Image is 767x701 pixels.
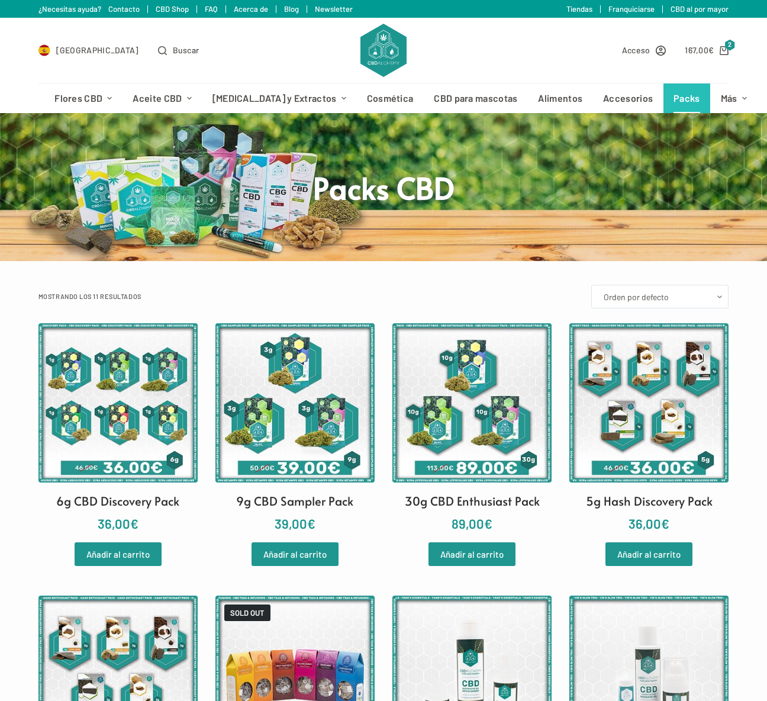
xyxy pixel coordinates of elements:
[428,542,515,566] a: Añade “30g CBD Enthusiast Pack” a tu carrito
[591,285,729,308] select: Pedido de la tienda
[38,44,50,56] img: ES Flag
[356,83,424,113] a: Cosmética
[173,43,199,57] span: Buscar
[307,516,315,531] span: €
[75,542,162,566] a: Añade “6g CBD Discovery Pack” a tu carrito
[605,542,692,566] a: Añade “5g Hash Discovery Pack” a tu carrito
[205,4,218,14] a: FAQ
[685,43,729,57] a: Carro de compra
[663,83,711,113] a: Packs
[202,83,356,113] a: [MEDICAL_DATA] y Extractos
[586,492,713,510] h2: 5g Hash Discovery Pack
[130,516,138,531] span: €
[569,323,729,534] a: 5g Hash Discovery Pack 36,00€
[710,83,757,113] a: Más
[708,45,714,55] span: €
[661,516,669,531] span: €
[671,4,729,14] a: CBD al por mayor
[224,604,270,621] span: SOLD OUT
[452,516,492,531] bdi: 89,00
[252,542,339,566] a: Añade “9g CBD Sampler Pack” a tu carrito
[38,4,140,14] a: ¿Necesitas ayuda? Contacto
[593,83,663,113] a: Accesorios
[123,83,202,113] a: Aceite CBD
[56,43,139,57] span: [GEOGRAPHIC_DATA]
[236,492,353,510] h2: 9g CBD Sampler Pack
[608,4,655,14] a: Franquiciarse
[162,168,605,207] h1: Packs CBD
[44,83,123,113] a: Flores CBD
[424,83,528,113] a: CBD para mascotas
[622,43,650,57] span: Acceso
[215,323,375,534] a: 9g CBD Sampler Pack 39,00€
[98,516,138,531] bdi: 36,00
[275,516,315,531] bdi: 39,00
[405,492,540,510] h2: 30g CBD Enthusiast Pack
[392,323,552,534] a: 30g CBD Enthusiast Pack 89,00€
[38,43,139,57] a: Select Country
[484,516,492,531] span: €
[629,516,669,531] bdi: 36,00
[284,4,299,14] a: Blog
[685,45,714,55] bdi: 167,00
[158,43,199,57] button: Abrir formulario de búsqueda
[44,83,723,113] nav: Menú de cabecera
[156,4,189,14] a: CBD Shop
[622,43,666,57] a: Acceso
[38,291,141,302] p: Mostrando los 11 resultados
[234,4,268,14] a: Acerca de
[56,492,179,510] h2: 6g CBD Discovery Pack
[315,4,353,14] a: Newsletter
[528,83,593,113] a: Alimentos
[360,24,407,77] img: CBD Alchemy
[566,4,592,14] a: Tiendas
[724,40,735,51] span: 2
[38,323,198,534] a: 6g CBD Discovery Pack 36,00€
